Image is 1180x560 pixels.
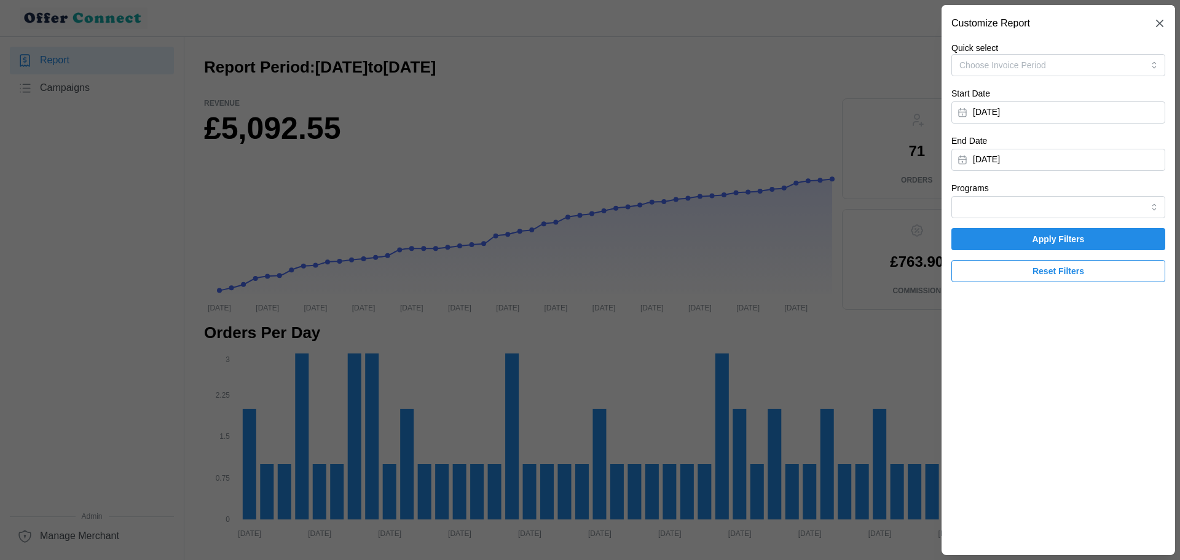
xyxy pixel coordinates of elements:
[951,149,1165,171] button: [DATE]
[1032,229,1085,250] span: Apply Filters
[951,228,1165,250] button: Apply Filters
[951,18,1030,28] h2: Customize Report
[951,101,1165,124] button: [DATE]
[951,182,989,195] label: Programs
[1032,261,1084,282] span: Reset Filters
[951,54,1165,76] button: Choose Invoice Period
[951,87,990,101] label: Start Date
[951,42,1165,54] p: Quick select
[959,60,1046,70] span: Choose Invoice Period
[951,135,987,148] label: End Date
[951,260,1165,282] button: Reset Filters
